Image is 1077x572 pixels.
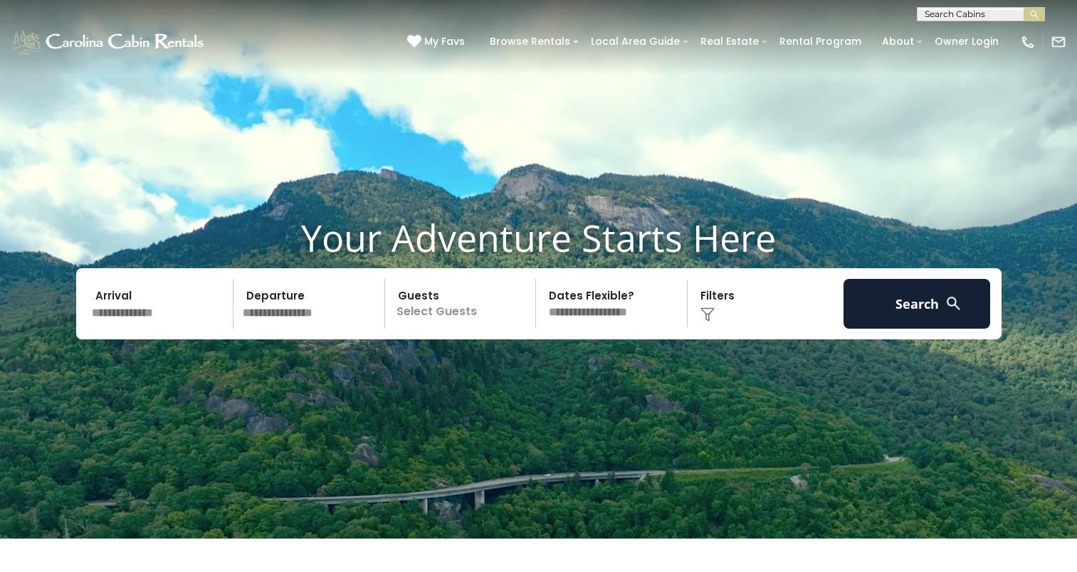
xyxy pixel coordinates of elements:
[1051,34,1066,50] img: mail-regular-white.png
[11,216,1066,260] h1: Your Adventure Starts Here
[483,31,577,53] a: Browse Rentals
[875,31,921,53] a: About
[844,279,991,329] button: Search
[11,28,208,56] img: White-1-1-2.png
[693,31,766,53] a: Real Estate
[424,34,465,49] span: My Favs
[1020,34,1036,50] img: phone-regular-white.png
[928,31,1006,53] a: Owner Login
[389,279,536,329] p: Select Guests
[584,31,687,53] a: Local Area Guide
[700,307,715,322] img: filter--v1.png
[945,295,962,312] img: search-regular-white.png
[772,31,868,53] a: Rental Program
[407,34,468,50] a: My Favs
